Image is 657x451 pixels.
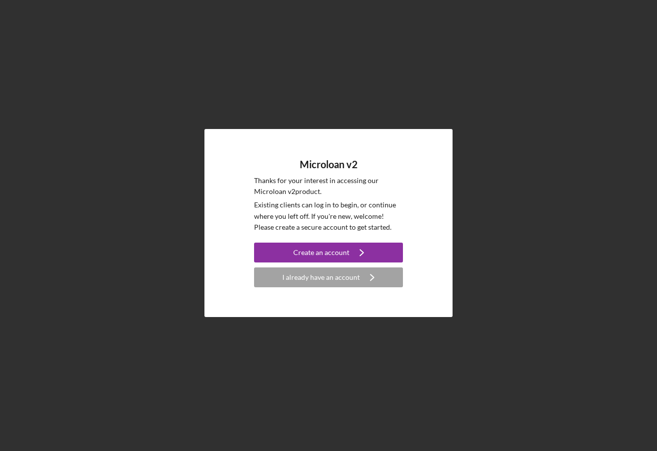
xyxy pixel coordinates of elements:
h4: Microloan v2 [300,159,358,170]
button: Create an account [254,243,403,262]
p: Existing clients can log in to begin, or continue where you left off. If you're new, welcome! Ple... [254,199,403,233]
div: Create an account [293,243,349,262]
a: Create an account [254,243,403,265]
p: Thanks for your interest in accessing our Microloan v2 product. [254,175,403,197]
button: I already have an account [254,267,403,287]
div: I already have an account [282,267,360,287]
